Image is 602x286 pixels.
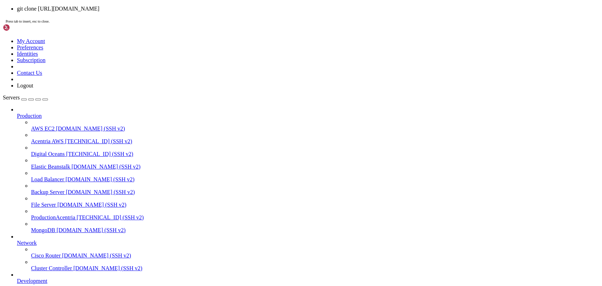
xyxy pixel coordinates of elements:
span: acfinance [3,15,28,21]
span: [TECHNICAL_ID] (SSH v2) [66,151,133,157]
li: Production [17,107,599,233]
a: Identities [17,51,38,57]
span: Cluster Controller [31,265,72,271]
a: Backup Server [DOMAIN_NAME] (SSH v2) [31,189,599,195]
a: AWS EC2 [DOMAIN_NAME] (SSH v2) [31,126,599,132]
li: Network [17,233,599,272]
a: Digital Oceans [TECHNICAL_ID] (SSH v2) [31,151,599,157]
span: [DOMAIN_NAME] (SSH v2) [66,189,135,195]
li: Acentria AWS [TECHNICAL_ID] (SSH v2) [31,132,599,145]
span: ecosystem.config.js [116,15,169,20]
span: Development [17,278,47,284]
x-row: [centos@ip-172-31-34-210 sandbox]$ git clone [3,27,509,33]
li: Backup Server [DOMAIN_NAME] (SSH v2) [31,183,599,195]
li: Load Balancer [DOMAIN_NAME] (SSH v2) [31,170,599,183]
span: [TECHNICAL_ID] (SSH v2) [65,138,132,144]
a: Elastic Beanstalk [DOMAIN_NAME] (SSH v2) [31,164,599,170]
a: Logout [17,83,33,89]
a: Cluster Controller [DOMAIN_NAME] (SSH v2) [31,265,599,272]
span: acmaestra [34,15,59,21]
x-row: [centos@ip-172-31-34-210 sandbox]$ ls [3,3,509,9]
span: rbportal-whatsapp-bot [316,9,375,15]
a: Production [17,113,599,119]
span: bdactuarial [68,15,99,21]
span: Press tab to insert, esc to close. [6,19,49,23]
a: Contact Us [17,70,42,76]
span: rbportal-insurance-apis [220,21,285,27]
a: ProductionAcentria [TECHNICAL_ID] (SSH v2) [31,214,599,221]
span: Load Balancer [31,176,64,182]
span: [DOMAIN_NAME] (SSH v2) [72,164,141,170]
span: bdict [141,9,155,15]
span: Elastic Beanstalk [31,164,70,170]
span: testbroking [291,21,322,26]
a: Subscription [17,57,45,63]
span: [DOMAIN_NAME] (SSH v2) [62,252,131,258]
span: Servers [3,95,20,101]
span: Cisco Router [31,252,61,258]
a: Servers [3,95,48,101]
li: AWS EC2 [DOMAIN_NAME] (SSH v2) [31,119,599,132]
span: [DOMAIN_NAME] (SSH v2) [56,126,125,132]
span: Production [17,113,42,119]
a: Cisco Router [DOMAIN_NAME] (SSH v2) [31,252,599,259]
span: Digital Oceans [31,151,65,157]
span: achrms [3,21,20,27]
span: [DOMAIN_NAME] (SSH v2) [66,176,135,182]
a: Preferences [17,44,43,50]
span: rbportal [209,15,231,21]
span: Backup Server [31,189,65,195]
a: Acentria AWS [TECHNICAL_ID] (SSH v2) [31,138,599,145]
span: achrms2 [59,9,79,15]
span: [DOMAIN_NAME] (SSH v2) [73,265,142,271]
li: Cluster Controller [DOMAIN_NAME] (SSH v2) [31,259,599,272]
span: [DOMAIN_NAME] (SSH v2) [56,227,126,233]
a: My Account [17,38,45,44]
span: pivot.tar.gz [200,9,234,14]
span: ProductionAcentria [31,214,75,220]
x-row: Production.pem [3,15,509,21]
li: Elastic Beanstalk [DOMAIN_NAME] (SSH v2) [31,157,599,170]
a: Load Balancer [DOMAIN_NAME] (SSH v2) [31,176,599,183]
li: ProductionAcentria [TECHNICAL_ID] (SSH v2) [31,208,599,221]
li: File Server [DOMAIN_NAME] (SSH v2) [31,195,599,208]
span: actraining [34,21,62,27]
span: bdactuarial-old [68,21,110,27]
div: (45, 4) [136,27,139,33]
span: systemlinks [279,15,310,21]
span: ValuationIFRS [344,15,381,21]
span: rbacentria [245,9,274,15]
li: git clone [URL][DOMAIN_NAME] [17,6,599,12]
span: MongoDB [31,227,55,233]
span: actraining-old [93,9,133,15]
a: Network [17,240,599,246]
span: ValuationIFRS.zip [355,21,403,26]
a: File Server [DOMAIN_NAME] (SSH v2) [31,202,599,208]
span: uploads [381,9,401,15]
li: Digital Oceans [TECHNICAL_ID] (SSH v2) [31,145,599,157]
li: Cisco Router [DOMAIN_NAME] (SSH v2) [31,246,599,259]
span: AWS EC2 [31,126,55,132]
span: Acentria AWS [31,138,63,144]
a: Development [17,278,599,284]
a: MongoDB [DOMAIN_NAME] (SSH v2) [31,227,599,233]
span: File Server [31,202,56,208]
span: [TECHNICAL_ID] (SSH v2) [77,214,144,220]
span: public.zip [175,21,203,26]
span: Network [17,240,37,246]
span: [DOMAIN_NAME] (SSH v2) [57,202,127,208]
span: pivot [116,21,130,27]
img: Shellngn [3,24,43,31]
li: MongoDB [DOMAIN_NAME] (SSH v2) [31,221,599,233]
span: [DEMOGRAPHIC_DATA] [3,9,54,15]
